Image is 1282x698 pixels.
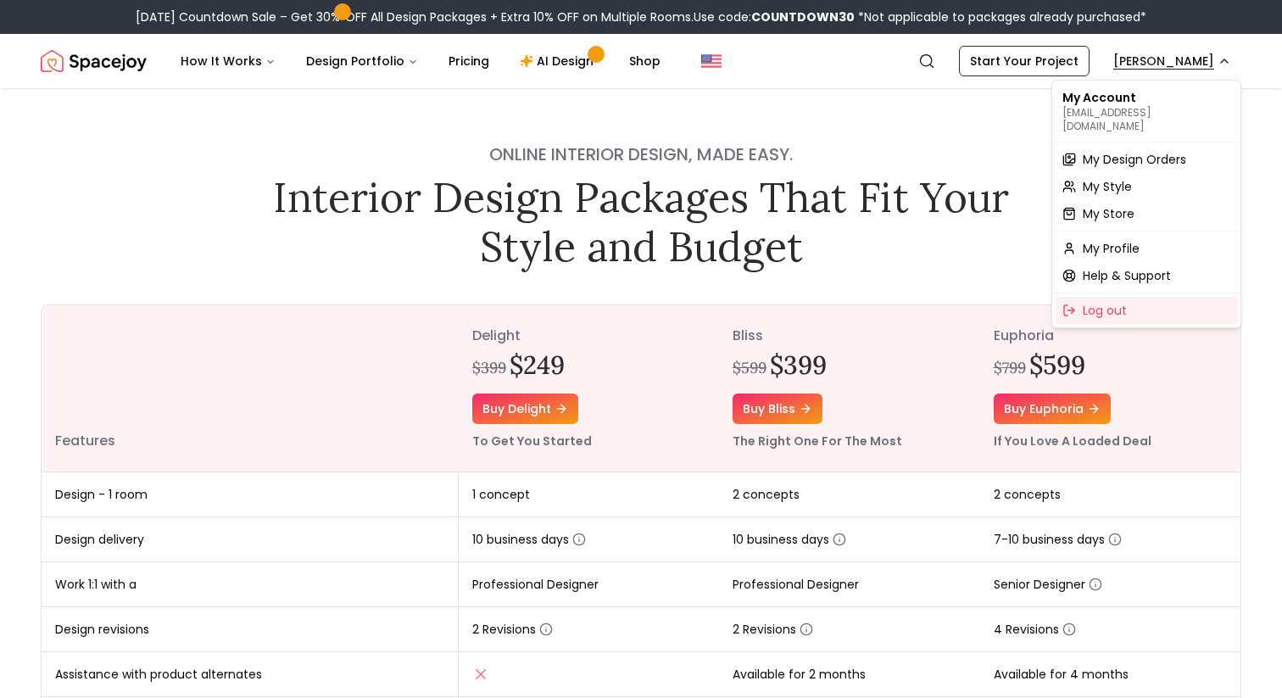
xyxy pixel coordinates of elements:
[1083,267,1171,284] span: Help & Support
[1056,262,1237,289] a: Help & Support
[1083,240,1140,257] span: My Profile
[1062,106,1230,133] p: [EMAIL_ADDRESS][DOMAIN_NAME]
[1083,205,1134,222] span: My Store
[1051,80,1241,328] div: [PERSON_NAME]
[1083,151,1186,168] span: My Design Orders
[1056,200,1237,227] a: My Store
[1056,173,1237,200] a: My Style
[1056,84,1237,138] div: My Account
[1056,146,1237,173] a: My Design Orders
[1083,178,1132,195] span: My Style
[1083,302,1127,319] span: Log out
[1056,235,1237,262] a: My Profile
